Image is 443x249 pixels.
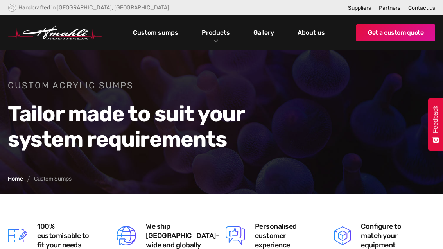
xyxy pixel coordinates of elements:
a: Partners [379,5,400,11]
a: home [8,25,102,40]
img: Hmahli Australia Logo [8,25,102,40]
a: About us [296,26,327,39]
a: Suppliers [348,5,371,11]
a: Gallery [251,26,276,39]
img: Customer Service [226,226,245,245]
img: Configure Equipment [334,226,351,245]
h1: Custom acrylic sumps [8,80,309,91]
div: Products [196,15,236,50]
button: Feedback - Show survey [428,98,443,151]
a: Contact us [408,5,435,11]
div: Custom Sumps [34,176,72,182]
a: Get a custom quote [356,24,435,41]
span: Feedback [432,106,439,133]
a: Custom sumps [131,26,180,39]
img: Global Shipping [117,226,136,245]
h2: Tailor made to suit your system requirements [8,101,309,152]
a: Home [8,176,23,182]
a: Products [200,27,232,38]
div: Handcrafted in [GEOGRAPHIC_DATA], [GEOGRAPHIC_DATA] [18,4,169,11]
img: Customisable [8,226,27,245]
